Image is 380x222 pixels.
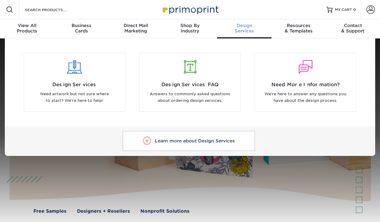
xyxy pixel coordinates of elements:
a: Need More Information? We're here to answer any questions you have about the design process. [252,53,359,112]
span: Direct Mail [109,23,163,28]
div: Marketing [109,23,163,34]
div: Cards [54,23,109,34]
a: Learn more about Design Services [122,131,255,151]
span: MY CART [335,7,352,12]
img: Primoprint [160,3,220,16]
a: BusinessCards [54,19,109,38]
a: Resources& Templates [271,19,326,38]
span: Design [217,23,271,28]
a: DesignServices [217,19,271,38]
span: Need More Information? [259,81,351,88]
span: Learn more about Design Services [155,138,235,144]
input: SEARCH PRODUCTS..... [24,6,83,13]
a: Shop ByIndustry [163,19,217,38]
span: Design Services [29,81,121,88]
p: We're here to answer any questions you have about the design process. [259,91,351,104]
a: Design Services Need artwork but not sure where to start? We're here to help! [21,53,128,112]
div: Industry [163,23,217,34]
span: 0 [353,8,356,12]
div: & Templates [271,23,326,34]
span: Contact [326,23,380,28]
div: Services [217,23,271,34]
a: Design Services FAQ Answers to commonly asked questions about ordering design services. [137,53,243,112]
span: Business [54,23,109,28]
span: Shop By [163,23,217,28]
div: & Support [326,23,380,34]
span: Resources [271,23,326,28]
a: Contact& Support [326,19,380,38]
p: Need artwork but not sure where to start? We're here to help! [29,91,121,104]
a: Direct MailMarketing [109,19,163,38]
span: Design Services FAQ [144,81,236,88]
p: Answers to commonly asked questions about ordering design services. [144,91,236,104]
